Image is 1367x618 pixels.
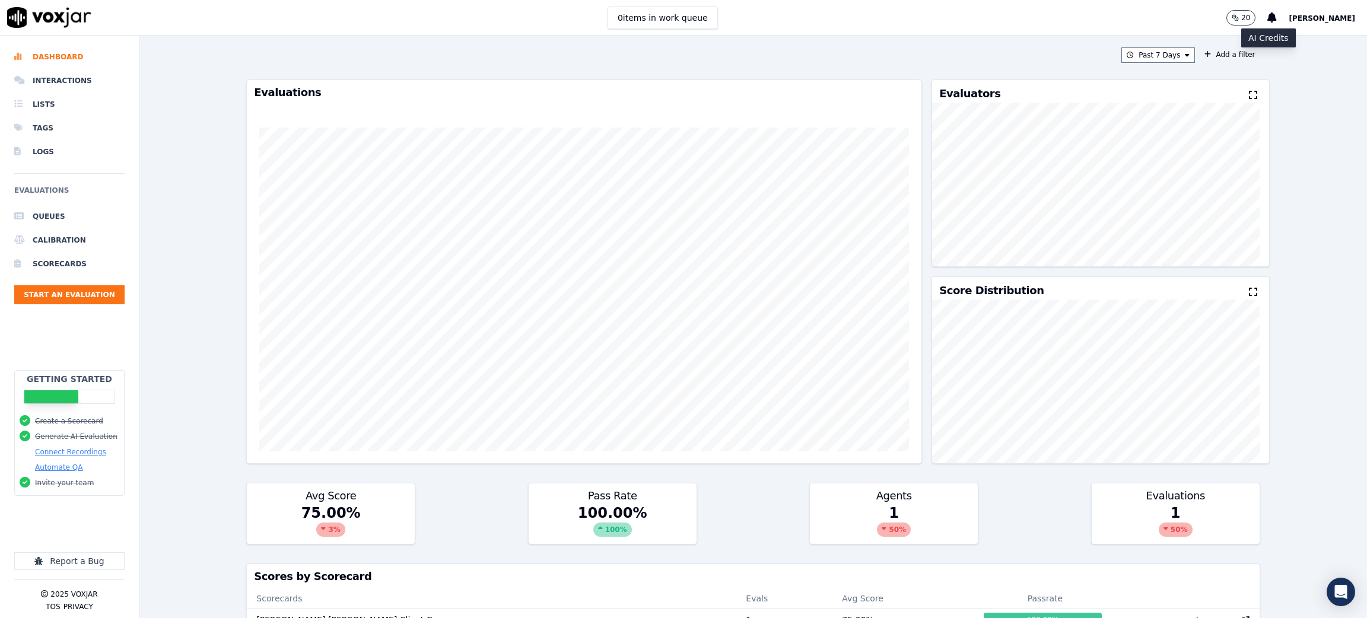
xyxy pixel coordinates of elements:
[1226,10,1267,26] button: 20
[14,69,125,93] a: Interactions
[27,373,112,385] h2: Getting Started
[14,93,125,116] a: Lists
[14,183,125,205] h6: Evaluations
[1226,10,1255,26] button: 20
[50,590,97,599] p: 2025 Voxjar
[247,589,736,608] th: Scorecards
[14,116,125,140] a: Tags
[1099,490,1252,501] h3: Evaluations
[46,602,60,611] button: TOS
[14,252,125,276] a: Scorecards
[254,87,914,98] h3: Evaluations
[35,416,103,426] button: Create a Scorecard
[1289,11,1367,25] button: [PERSON_NAME]
[63,602,93,611] button: Privacy
[974,589,1115,608] th: Passrate
[254,490,408,501] h3: Avg Score
[529,504,697,544] div: 100.00 %
[35,478,94,488] button: Invite your team
[1092,504,1260,544] div: 1
[1327,578,1355,606] div: Open Intercom Messenger
[316,523,345,537] div: 3 %
[1248,32,1289,44] p: AI Credits
[247,504,415,544] div: 75.00 %
[832,589,974,608] th: Avg Score
[14,228,125,252] a: Calibration
[14,285,125,304] button: Start an Evaluation
[608,7,718,29] button: 0items in work queue
[35,432,117,441] button: Generate AI Evaluation
[536,490,689,501] h3: Pass Rate
[35,447,106,457] button: Connect Recordings
[877,523,911,537] div: 50 %
[1289,14,1355,23] span: [PERSON_NAME]
[14,205,125,228] a: Queues
[254,571,1252,582] h3: Scores by Scorecard
[1159,523,1193,537] div: 50 %
[7,7,91,28] img: voxjar logo
[593,523,632,537] div: 100 %
[14,140,125,164] a: Logs
[736,589,832,608] th: Evals
[939,285,1044,296] h3: Score Distribution
[35,463,82,472] button: Automate QA
[810,504,978,544] div: 1
[817,490,971,501] h3: Agents
[939,88,1000,99] h3: Evaluators
[1121,47,1195,63] button: Past 7 Days
[14,552,125,570] button: Report a Bug
[1241,13,1250,23] p: 20
[1200,47,1260,62] button: Add a filter
[14,45,125,69] a: Dashboard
